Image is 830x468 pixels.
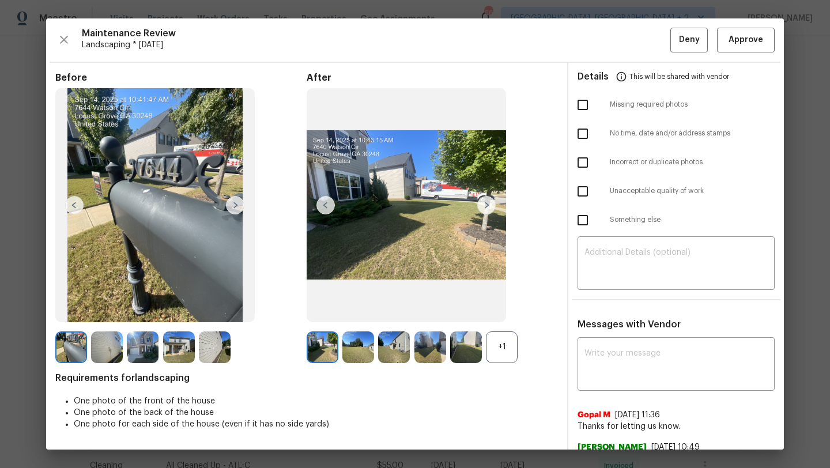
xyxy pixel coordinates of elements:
[55,72,307,84] span: Before
[610,157,775,167] span: Incorrect or duplicate photos
[578,441,647,453] span: [PERSON_NAME]
[629,63,729,90] span: This will be shared with vendor
[729,33,763,47] span: Approve
[717,28,775,52] button: Approve
[65,196,84,214] img: left-chevron-button-url
[307,72,558,84] span: After
[615,411,660,419] span: [DATE] 11:36
[82,39,670,51] span: Landscaping * [DATE]
[82,28,670,39] span: Maintenance Review
[610,186,775,196] span: Unacceptable quality of work
[610,129,775,138] span: No time, date and/or address stamps
[610,100,775,110] span: Missing required photos
[568,206,784,235] div: Something else
[578,421,775,432] span: Thanks for letting us know.
[74,407,558,418] li: One photo of the back of the house
[568,177,784,206] div: Unacceptable quality of work
[568,119,784,148] div: No time, date and/or address stamps
[486,331,518,363] div: +1
[477,196,496,214] img: right-chevron-button-url
[670,28,708,52] button: Deny
[679,33,700,47] span: Deny
[226,196,244,214] img: right-chevron-button-url
[74,418,558,430] li: One photo for each side of the house (even if it has no side yards)
[55,372,558,384] span: Requirements for landscaping
[578,63,609,90] span: Details
[578,320,681,329] span: Messages with Vendor
[74,395,558,407] li: One photo of the front of the house
[316,196,335,214] img: left-chevron-button-url
[578,409,610,421] span: Gopal M
[568,90,784,119] div: Missing required photos
[651,443,700,451] span: [DATE] 10:49
[568,148,784,177] div: Incorrect or duplicate photos
[610,215,775,225] span: Something else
